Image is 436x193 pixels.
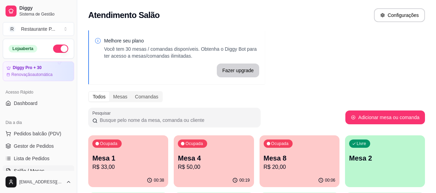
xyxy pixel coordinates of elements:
span: [EMAIL_ADDRESS][DOMAIN_NAME] [19,179,63,185]
button: [EMAIL_ADDRESS][DOMAIN_NAME] [3,174,74,190]
span: Diggy [19,5,71,11]
a: Salão / Mesas [3,165,74,176]
p: Mesa 8 [264,153,335,163]
span: Salão / Mesas [14,167,44,174]
div: Acesso Rápido [3,87,74,98]
span: R [9,26,16,32]
span: Pedidos balcão (PDV) [14,130,61,137]
div: Comandas [131,92,162,102]
p: Mesa 1 [92,153,164,163]
a: Lista de Pedidos [3,153,74,164]
div: Todos [89,92,109,102]
p: R$ 50,00 [178,163,250,171]
p: 00:06 [325,177,335,183]
span: Sistema de Gestão [19,11,71,17]
article: Diggy Pro + 30 [13,65,42,70]
button: Alterar Status [53,45,68,53]
button: Configurações [374,8,425,22]
p: Mesa 2 [349,153,421,163]
button: Adicionar mesa ou comanda [345,110,425,124]
p: 00:19 [239,177,250,183]
p: R$ 33,00 [92,163,164,171]
button: Select a team [3,22,74,36]
article: Renovação automática [11,72,52,77]
a: Dashboard [3,98,74,109]
a: Diggy Pro + 30Renovaçãoautomática [3,61,74,81]
a: Gestor de Pedidos [3,141,74,152]
p: Melhore seu plano [104,37,259,44]
button: LivreMesa 2 [345,135,425,187]
p: Ocupada [100,141,118,146]
input: Pesquisar [98,117,256,124]
button: OcupadaMesa 8R$ 20,0000:06 [260,135,339,187]
a: DiggySistema de Gestão [3,3,74,19]
label: Pesquisar [92,110,113,116]
div: Loja aberta [9,45,37,52]
p: Você tem 30 mesas / comandas disponíveis. Obtenha o Diggy Bot para ter acesso a mesas/comandas il... [104,46,259,59]
div: Restaurante P ... [21,26,55,32]
button: OcupadaMesa 4R$ 50,0000:19 [174,135,254,187]
h2: Atendimento Salão [88,10,160,21]
button: Pedidos balcão (PDV) [3,128,74,139]
span: Gestor de Pedidos [14,143,54,149]
p: Ocupada [271,141,289,146]
p: 00:38 [154,177,164,183]
span: Lista de Pedidos [14,155,50,162]
button: Fazer upgrade [217,64,259,77]
span: Dashboard [14,100,38,107]
p: Ocupada [185,141,203,146]
button: OcupadaMesa 1R$ 33,0000:38 [88,135,168,187]
p: R$ 20,00 [264,163,335,171]
p: Livre [357,141,366,146]
div: Mesas [109,92,131,102]
div: Dia a dia [3,117,74,128]
p: Mesa 4 [178,153,250,163]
